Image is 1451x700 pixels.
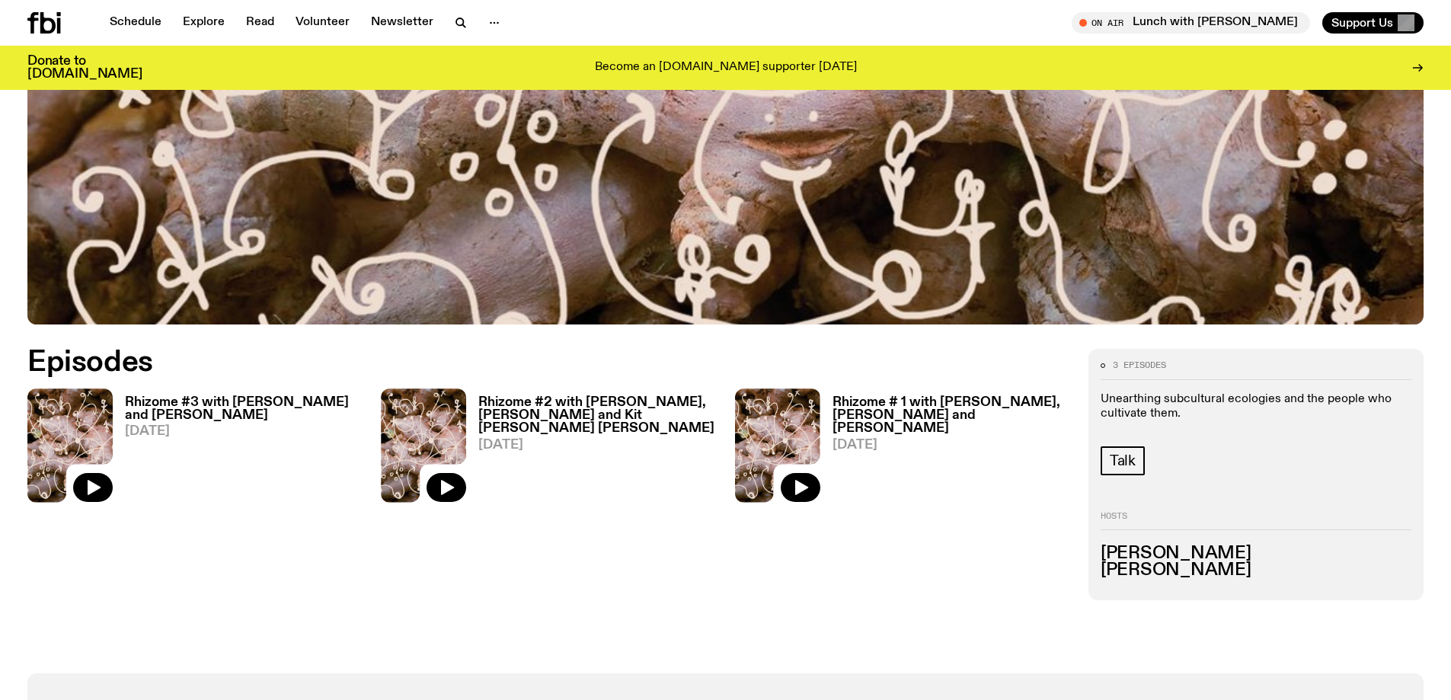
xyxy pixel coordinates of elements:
[125,396,363,422] h3: Rhizome #3 with [PERSON_NAME] and [PERSON_NAME]
[478,396,716,435] h3: Rhizome #2 with [PERSON_NAME], [PERSON_NAME] and Kit [PERSON_NAME] [PERSON_NAME]
[381,388,466,502] img: A close up picture of a bunch of ginger roots. Yellow squiggles with arrows, hearts and dots are ...
[466,396,716,502] a: Rhizome #2 with [PERSON_NAME], [PERSON_NAME] and Kit [PERSON_NAME] [PERSON_NAME][DATE]
[833,439,1070,452] span: [DATE]
[1322,12,1424,34] button: Support Us
[735,388,820,502] img: A close up picture of a bunch of ginger roots. Yellow squiggles with arrows, hearts and dots are ...
[174,12,234,34] a: Explore
[1072,12,1310,34] button: On AirLunch with [PERSON_NAME]
[27,388,113,502] img: A close up picture of a bunch of ginger roots. Yellow squiggles with arrows, hearts and dots are ...
[820,396,1070,502] a: Rhizome # 1 with [PERSON_NAME], [PERSON_NAME] and [PERSON_NAME][DATE]
[1101,545,1411,562] h3: [PERSON_NAME]
[478,439,716,452] span: [DATE]
[113,396,363,502] a: Rhizome #3 with [PERSON_NAME] and [PERSON_NAME][DATE]
[1101,392,1411,421] p: Unearthing subcultural ecologies and the people who cultivate them.
[27,349,952,376] h2: Episodes
[1101,446,1145,475] a: Talk
[1331,16,1393,30] span: Support Us
[1101,512,1411,530] h2: Hosts
[237,12,283,34] a: Read
[286,12,359,34] a: Volunteer
[362,12,443,34] a: Newsletter
[101,12,171,34] a: Schedule
[125,425,363,438] span: [DATE]
[1113,361,1166,369] span: 3 episodes
[1110,452,1136,469] span: Talk
[27,55,142,81] h3: Donate to [DOMAIN_NAME]
[1101,562,1411,579] h3: [PERSON_NAME]
[833,396,1070,435] h3: Rhizome # 1 with [PERSON_NAME], [PERSON_NAME] and [PERSON_NAME]
[595,61,857,75] p: Become an [DOMAIN_NAME] supporter [DATE]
